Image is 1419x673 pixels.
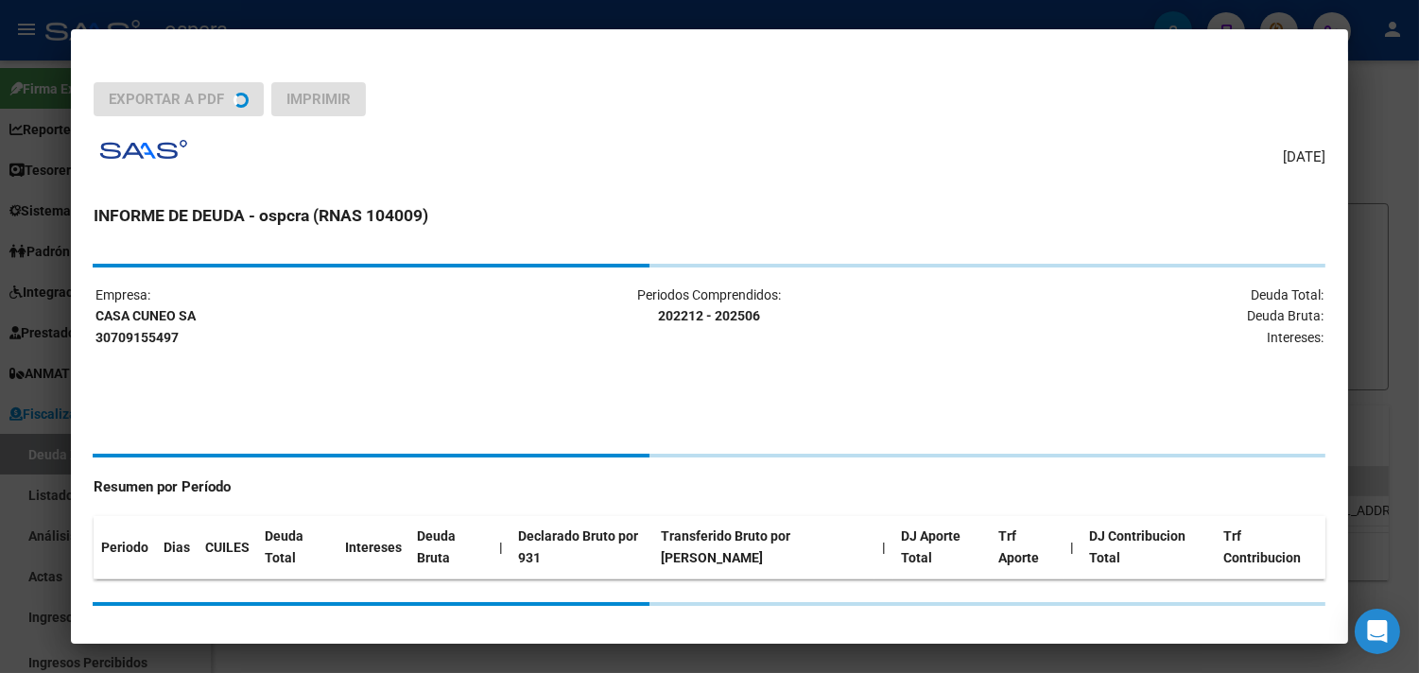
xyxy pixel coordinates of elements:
[271,82,366,116] button: Imprimir
[94,476,1325,498] h4: Resumen por Período
[658,308,760,323] strong: 202212 - 202506
[1064,516,1082,578] th: |
[198,516,257,578] th: CUILES
[156,516,198,578] th: Dias
[915,285,1324,349] p: Deuda Total: Deuda Bruta: Intereses:
[506,285,914,328] p: Periodos Comprendidos:
[94,82,264,116] button: Exportar a PDF
[94,516,156,578] th: Periodo
[337,516,409,578] th: Intereses
[109,91,224,108] span: Exportar a PDF
[1283,147,1325,168] span: [DATE]
[94,203,1325,228] h3: INFORME DE DEUDA - ospcra (RNAS 104009)
[893,516,991,578] th: DJ Aporte Total
[874,516,893,578] th: |
[1355,609,1400,654] div: Open Intercom Messenger
[286,91,351,108] span: Imprimir
[1217,516,1325,578] th: Trf Contribucion
[257,516,337,578] th: Deuda Total
[510,516,653,578] th: Declarado Bruto por 931
[653,516,874,578] th: Transferido Bruto por [PERSON_NAME]
[1082,516,1217,578] th: DJ Contribucion Total
[95,285,504,349] p: Empresa:
[409,516,492,578] th: Deuda Bruta
[991,516,1063,578] th: Trf Aporte
[492,516,510,578] th: |
[95,308,196,345] strong: CASA CUNEO SA 30709155497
